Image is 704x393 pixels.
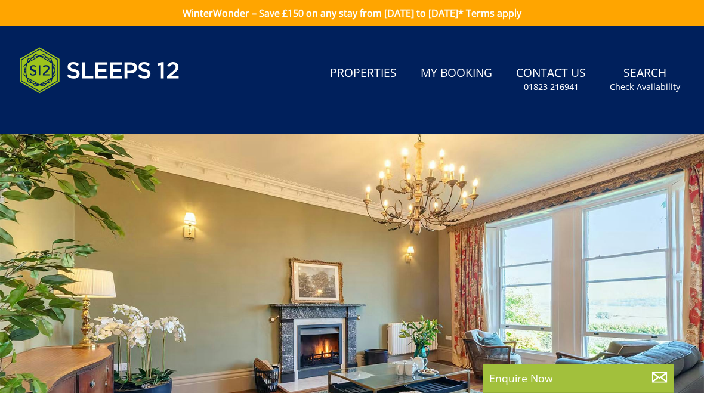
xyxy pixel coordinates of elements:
iframe: Customer reviews powered by Trustpilot [13,107,138,117]
a: Properties [325,60,402,87]
a: My Booking [416,60,497,87]
small: Check Availability [610,81,680,93]
img: Sleeps 12 [19,41,180,100]
p: Enquire Now [489,370,668,386]
a: SearchCheck Availability [605,60,685,99]
a: Contact Us01823 216941 [511,60,591,99]
small: 01823 216941 [524,81,579,93]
